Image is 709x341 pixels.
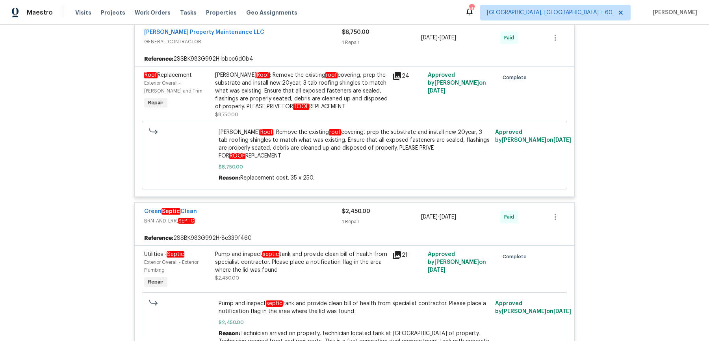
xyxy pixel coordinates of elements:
[392,250,423,260] div: 21
[503,74,530,82] span: Complete
[495,130,571,143] span: Approved by [PERSON_NAME] on
[266,300,283,307] em: septic
[135,52,574,66] div: 2SSBK983G992H-bbcc6d0b4
[469,5,474,13] div: 691
[27,9,53,17] span: Maestro
[428,72,486,94] span: Approved by [PERSON_NAME] on
[101,9,125,17] span: Projects
[503,253,530,261] span: Complete
[161,208,180,215] em: Septic
[487,9,612,17] span: [GEOGRAPHIC_DATA], [GEOGRAPHIC_DATA] + 60
[167,251,184,258] em: Septic
[246,9,297,17] span: Geo Assignments
[219,319,491,326] span: $2,450.00
[180,10,197,15] span: Tasks
[650,9,697,17] span: [PERSON_NAME]
[219,163,491,171] span: $8,750.00
[293,104,309,110] em: ROOF
[215,276,239,280] span: $2,450.00
[144,208,197,215] a: GreenSepticClean
[215,250,388,274] div: Pump and inspect tank and provide clean bill of health from specialist contractor. Please place a...
[145,278,167,286] span: Repair
[325,72,338,78] em: roof
[342,218,421,226] div: 1 Repair
[144,55,173,63] b: Reference:
[440,214,456,220] span: [DATE]
[504,34,517,42] span: Paid
[219,128,491,160] span: [PERSON_NAME] : Remove the existing covering, prep the substrate and install new 20year, 3 tab ro...
[144,217,342,225] span: BRN_AND_LRR,
[219,300,491,315] span: Pump and inspect tank and provide clean bill of health from specialist contractor. Please place a...
[342,39,421,46] div: 1 Repair
[421,35,438,41] span: [DATE]
[219,175,240,181] span: Reason:
[428,267,445,273] span: [DATE]
[144,234,173,242] b: Reference:
[495,301,571,314] span: Approved by [PERSON_NAME] on
[421,214,438,220] span: [DATE]
[392,71,423,81] div: 24
[135,231,574,245] div: 2SSBK983G992H-8e339f460
[145,99,167,107] span: Repair
[215,71,388,111] div: [PERSON_NAME] : Remove the existing covering, prep the substrate and install new 20year, 3 tab ro...
[215,112,238,117] span: $8,750.00
[144,30,264,35] a: [PERSON_NAME] Property Maintenance LLC
[342,209,370,214] span: $2,450.00
[240,175,314,181] span: Replacement cost. 35 x 250.
[421,34,456,42] span: -
[428,88,445,94] span: [DATE]
[219,331,240,336] span: Reason:
[553,137,571,143] span: [DATE]
[144,38,342,46] span: GENERAL_CONTRACTOR
[428,252,486,273] span: Approved by [PERSON_NAME] on
[135,9,171,17] span: Work Orders
[262,251,279,258] em: septic
[144,72,158,78] em: Roof
[178,218,195,224] em: SEPTIC
[504,213,517,221] span: Paid
[144,251,184,258] span: Utilities -
[260,129,273,135] em: Roof
[342,30,369,35] span: $8,750.00
[144,81,202,93] span: Exterior Overall - [PERSON_NAME] and Trim
[206,9,237,17] span: Properties
[229,153,245,159] em: ROOF
[144,72,192,78] span: Replacement
[553,309,571,314] span: [DATE]
[421,213,456,221] span: -
[144,260,199,272] span: Exterior Overall - Exterior Plumbing
[440,35,456,41] span: [DATE]
[329,129,341,135] em: roof
[256,72,270,78] em: Roof
[75,9,91,17] span: Visits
